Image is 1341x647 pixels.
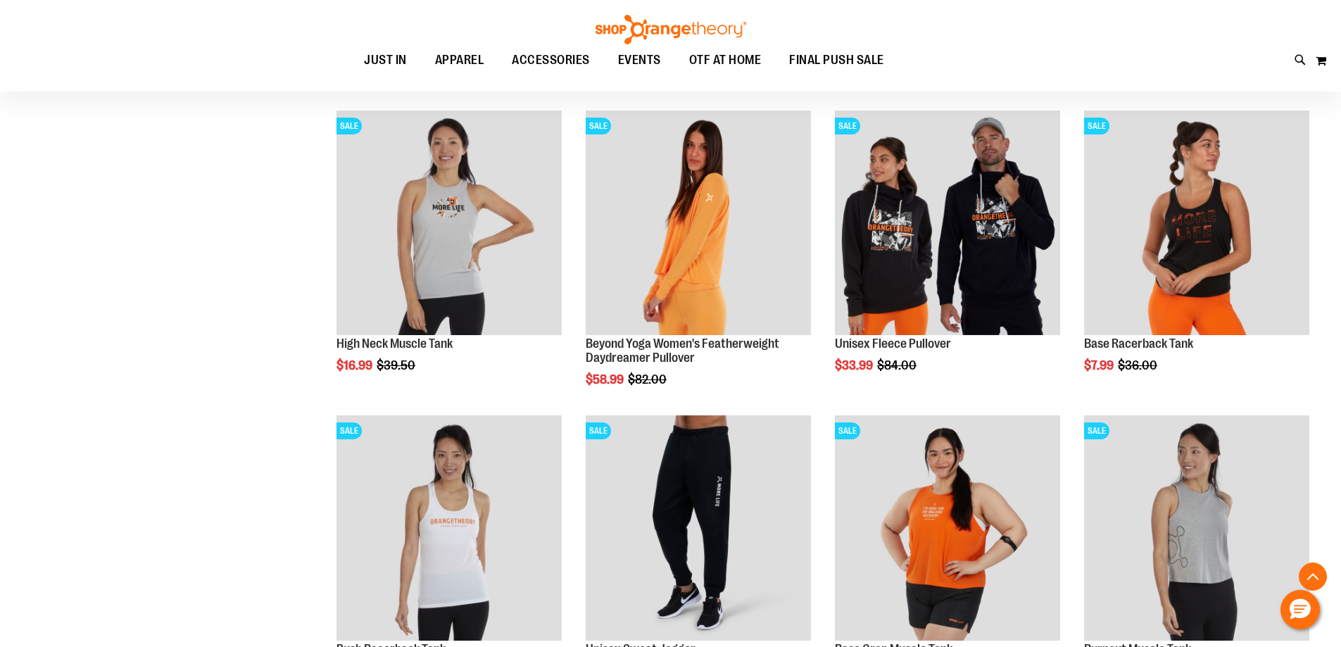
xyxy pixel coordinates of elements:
a: FINAL PUSH SALE [775,44,898,76]
span: SALE [1084,118,1109,134]
a: Product image for Unisex Sweat JoggerSALE [586,415,811,643]
div: product [1077,103,1316,409]
span: $36.00 [1118,358,1159,372]
a: Product image for Base Crop Muscle TankSALE [835,415,1060,643]
span: $33.99 [835,358,875,372]
a: ACCESSORIES [498,44,604,77]
span: $82.00 [628,372,669,387]
span: SALE [835,422,860,439]
button: Back To Top [1299,563,1327,591]
a: Product image for Push Racerback TankSALE [336,415,562,643]
img: Product image for Unisex Fleece Pullover [835,111,1060,336]
a: High Neck Muscle Tank [336,337,453,351]
span: $16.99 [336,358,374,372]
a: OTF AT HOME [675,44,776,77]
span: EVENTS [618,44,661,76]
a: Product image for Burnout Muscle TankSALE [1084,415,1309,643]
span: $58.99 [586,372,626,387]
span: SALE [835,118,860,134]
img: Product image for Burnout Muscle Tank [1084,415,1309,641]
div: product [579,103,818,422]
img: Shop Orangetheory [593,15,748,44]
a: Product image for Base Racerback TankSALE [1084,111,1309,338]
a: Product image for High Neck Muscle TankSALE [336,111,562,338]
img: Product image for Push Racerback Tank [336,415,562,641]
span: APPAREL [435,44,484,76]
div: product [329,103,569,409]
a: Product image for Unisex Fleece PulloverSALE [835,111,1060,338]
span: SALE [1084,422,1109,439]
a: Unisex Fleece Pullover [835,337,951,351]
a: Product image for Beyond Yoga Womens Featherweight Daydreamer PulloverSALE [586,111,811,338]
a: Beyond Yoga Women's Featherweight Daydreamer Pullover [586,337,779,365]
div: product [828,103,1067,409]
img: Product image for High Neck Muscle Tank [336,111,562,336]
img: Product image for Base Racerback Tank [1084,111,1309,336]
a: Base Racerback Tank [1084,337,1193,351]
span: $39.50 [377,358,417,372]
a: JUST IN [350,44,421,77]
span: SALE [586,422,611,439]
a: APPAREL [421,44,498,77]
span: SALE [586,118,611,134]
a: EVENTS [604,44,675,77]
button: Hello, have a question? Let’s chat. [1280,590,1320,629]
img: Product image for Base Crop Muscle Tank [835,415,1060,641]
span: JUST IN [364,44,407,76]
span: SALE [336,422,362,439]
span: SALE [336,118,362,134]
span: $7.99 [1084,358,1116,372]
span: $84.00 [877,358,919,372]
img: Product image for Unisex Sweat Jogger [586,415,811,641]
span: OTF AT HOME [689,44,762,76]
img: Product image for Beyond Yoga Womens Featherweight Daydreamer Pullover [586,111,811,336]
span: FINAL PUSH SALE [789,44,884,76]
span: ACCESSORIES [512,44,590,76]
